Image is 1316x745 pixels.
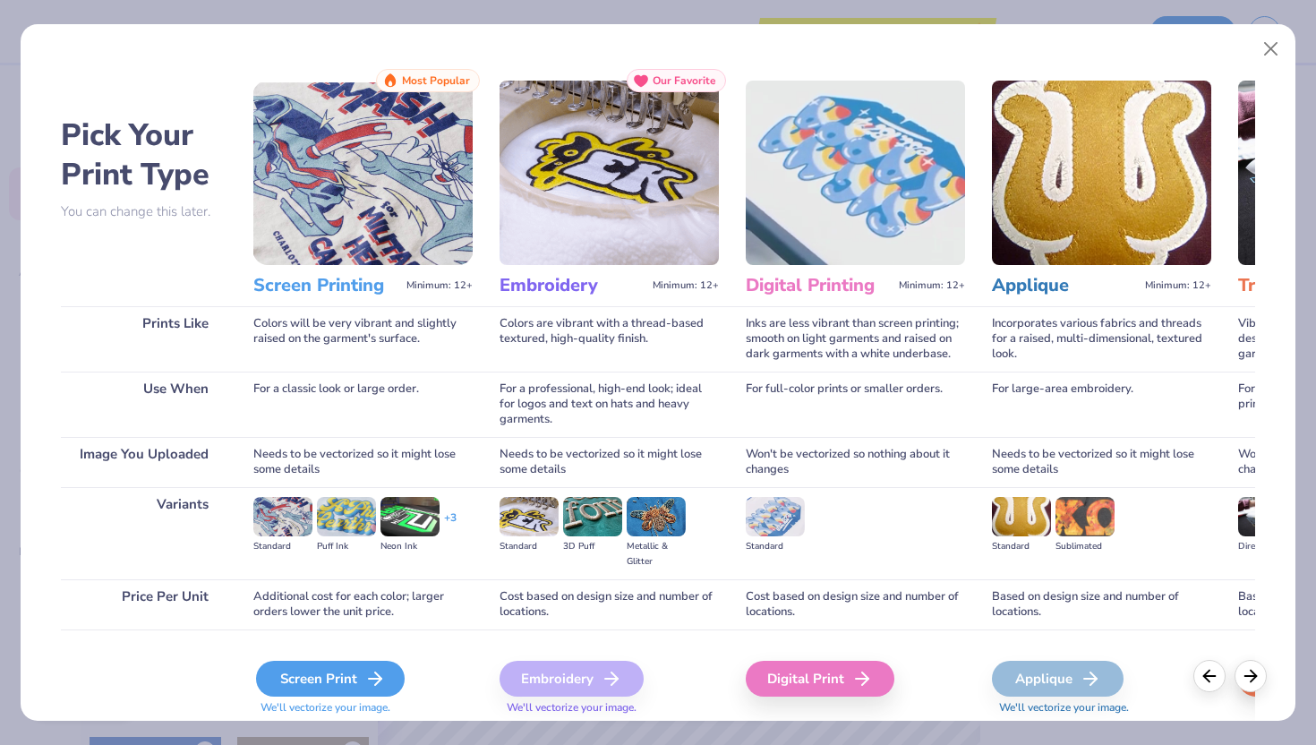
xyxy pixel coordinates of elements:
[256,661,405,697] div: Screen Print
[746,437,965,487] div: Won't be vectorized so nothing about it changes
[992,306,1211,372] div: Incorporates various fabrics and threads for a raised, multi-dimensional, textured look.
[61,579,226,629] div: Price Per Unit
[992,579,1211,629] div: Based on design size and number of locations.
[406,279,473,292] span: Minimum: 12+
[746,497,805,536] img: Standard
[746,306,965,372] div: Inks are less vibrant than screen printing; smooth on light garments and raised on dark garments ...
[500,372,719,437] div: For a professional, high-end look; ideal for logos and text on hats and heavy garments.
[253,306,473,372] div: Colors will be very vibrant and slightly raised on the garment's surface.
[500,661,644,697] div: Embroidery
[1055,539,1115,554] div: Sublimated
[253,497,312,536] img: Standard
[992,437,1211,487] div: Needs to be vectorized so it might lose some details
[992,700,1211,715] span: We'll vectorize your image.
[563,539,622,554] div: 3D Puff
[500,81,719,265] img: Embroidery
[992,661,1124,697] div: Applique
[253,437,473,487] div: Needs to be vectorized so it might lose some details
[746,372,965,437] div: For full-color prints or smaller orders.
[253,579,473,629] div: Additional cost for each color; larger orders lower the unit price.
[992,539,1051,554] div: Standard
[746,539,805,554] div: Standard
[1254,32,1288,66] button: Close
[992,372,1211,437] div: For large-area embroidery.
[1055,497,1115,536] img: Sublimated
[61,116,226,194] h2: Pick Your Print Type
[500,437,719,487] div: Needs to be vectorized so it might lose some details
[1145,279,1211,292] span: Minimum: 12+
[444,510,457,541] div: + 3
[500,700,719,715] span: We'll vectorize your image.
[317,497,376,536] img: Puff Ink
[563,497,622,536] img: 3D Puff
[500,274,645,297] h3: Embroidery
[253,372,473,437] div: For a classic look or large order.
[1238,539,1297,554] div: Direct-to-film
[380,497,440,536] img: Neon Ink
[253,700,473,715] span: We'll vectorize your image.
[253,81,473,265] img: Screen Printing
[500,539,559,554] div: Standard
[253,539,312,554] div: Standard
[992,81,1211,265] img: Applique
[402,74,470,87] span: Most Popular
[992,274,1138,297] h3: Applique
[746,661,894,697] div: Digital Print
[380,539,440,554] div: Neon Ink
[992,497,1051,536] img: Standard
[253,274,399,297] h3: Screen Printing
[1238,497,1297,536] img: Direct-to-film
[746,274,892,297] h3: Digital Printing
[61,306,226,372] div: Prints Like
[317,539,376,554] div: Puff Ink
[899,279,965,292] span: Minimum: 12+
[61,372,226,437] div: Use When
[653,74,716,87] span: Our Favorite
[500,579,719,629] div: Cost based on design size and number of locations.
[746,81,965,265] img: Digital Printing
[61,204,226,219] p: You can change this later.
[627,539,686,569] div: Metallic & Glitter
[653,279,719,292] span: Minimum: 12+
[500,497,559,536] img: Standard
[746,579,965,629] div: Cost based on design size and number of locations.
[627,497,686,536] img: Metallic & Glitter
[61,437,226,487] div: Image You Uploaded
[61,487,226,579] div: Variants
[500,306,719,372] div: Colors are vibrant with a thread-based textured, high-quality finish.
